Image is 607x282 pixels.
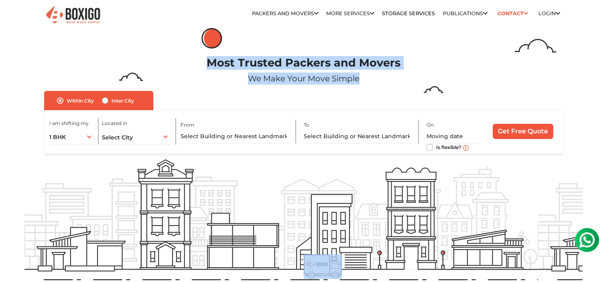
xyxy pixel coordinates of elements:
[463,145,469,151] img: move_date_info
[326,10,374,16] a: More services
[181,129,289,143] input: Select Building or Nearest Landmark
[493,124,553,139] input: Get Free Quote
[112,96,134,105] label: Inter City
[181,121,194,129] label: From
[252,10,319,16] a: Packers and Movers
[24,73,583,85] p: We Make Your Move Simple
[303,129,412,143] input: Select Building or Nearest Landmark
[443,10,487,16] a: Publications
[426,121,434,129] label: On
[49,133,66,141] span: 1 BHK
[49,120,89,127] label: I am shifting my
[382,10,435,16] a: Storage Services
[495,7,531,20] a: Contact
[303,121,309,129] label: To
[8,8,24,24] img: whatsapp-icon.svg
[304,254,342,279] img: boxigo_prackers_and_movers_truck
[24,56,583,70] h1: Most Trusted Packers and Movers
[45,5,101,25] img: Boxigo
[436,143,461,151] label: Is flexible?
[67,96,94,105] label: Within City
[102,134,133,141] span: Select City
[102,120,127,127] label: Located in
[426,129,481,143] input: Moving date
[538,10,560,16] a: Login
